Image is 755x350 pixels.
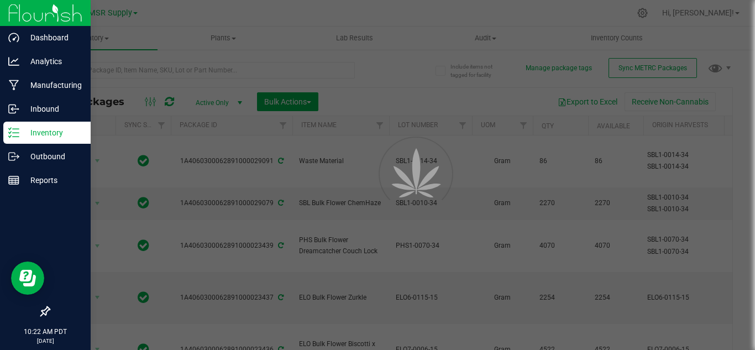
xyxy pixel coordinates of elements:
p: 10:22 AM PDT [5,327,86,337]
inline-svg: Reports [8,175,19,186]
p: Dashboard [19,31,86,44]
p: Analytics [19,55,86,68]
p: Inventory [19,126,86,139]
inline-svg: Outbound [8,151,19,162]
inline-svg: Inventory [8,127,19,138]
p: [DATE] [5,337,86,345]
p: Reports [19,174,86,187]
p: Inbound [19,102,86,116]
iframe: Resource center [11,262,44,295]
inline-svg: Manufacturing [8,80,19,91]
p: Manufacturing [19,79,86,92]
inline-svg: Dashboard [8,32,19,43]
inline-svg: Inbound [8,103,19,114]
inline-svg: Analytics [8,56,19,67]
p: Outbound [19,150,86,163]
